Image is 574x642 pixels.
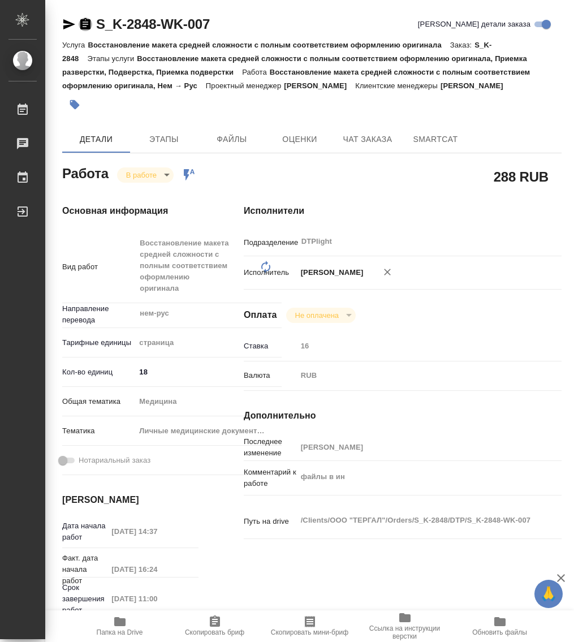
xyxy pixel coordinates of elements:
div: страница [135,333,282,352]
p: Вид работ [62,261,135,273]
p: Заказ: [450,41,474,49]
button: Обновить файлы [452,610,547,642]
h2: 288 RUB [494,167,549,186]
span: Скопировать мини-бриф [271,628,348,636]
h4: Основная информация [62,204,198,218]
span: Папка на Drive [97,628,143,636]
button: Скопировать ссылку [79,18,92,31]
a: S_K-2848-WK-007 [96,16,210,32]
p: Путь на drive [244,516,297,527]
p: Этапы услуги [87,54,137,63]
p: Направление перевода [62,303,135,326]
span: SmartCat [408,132,463,147]
span: Нотариальный заказ [79,455,150,466]
h2: Работа [62,162,109,183]
p: Кол-во единиц [62,367,135,378]
p: Работа [242,68,270,76]
p: Дата начала работ [62,520,107,543]
button: Добавить тэг [62,92,87,117]
textarea: /Clients/ООО "ТЕРГАЛ"/Orders/S_K-2848/DTP/S_K-2848-WK-007 [297,511,536,530]
span: Чат заказа [340,132,395,147]
span: Этапы [137,132,191,147]
button: Не оплачена [292,311,342,320]
span: Детали [69,132,123,147]
p: Срок завершения работ [62,582,107,616]
input: Пустое поле [297,338,536,354]
button: Скопировать ссылку для ЯМессенджера [62,18,76,31]
p: [PERSON_NAME] [297,267,364,278]
p: Услуга [62,41,88,49]
div: RUB [297,366,536,385]
span: 🙏 [539,582,558,606]
p: [PERSON_NAME] [284,81,355,90]
p: Восстановление макета средней сложности с полным соответствием оформлению оригинала, Приемка разв... [62,54,527,76]
p: Проектный менеджер [206,81,284,90]
p: Тарифные единицы [62,337,135,348]
span: [PERSON_NAME] детали заказа [418,19,530,30]
input: Пустое поле [107,523,198,540]
button: Скопировать бриф [167,610,262,642]
button: Ссылка на инструкции верстки [357,610,452,642]
p: Восстановление макета средней сложности с полным соответствием оформлению оригинала [88,41,450,49]
div: В работе [286,308,356,323]
p: Комментарий к работе [244,467,297,489]
button: Папка на Drive [72,610,167,642]
button: Удалить исполнителя [375,260,400,285]
span: Файлы [205,132,259,147]
span: Оценки [273,132,327,147]
div: В работе [117,167,174,183]
h4: Дополнительно [244,409,562,423]
input: Пустое поле [107,591,198,607]
button: 🙏 [534,580,563,608]
p: Последнее изменение [244,436,297,459]
button: В работе [123,170,160,180]
input: ✎ Введи что-нибудь [135,364,282,380]
p: Исполнитель [244,267,297,278]
button: Скопировать мини-бриф [262,610,357,642]
span: Ссылка на инструкции верстки [364,624,446,640]
p: Общая тематика [62,396,135,407]
input: Пустое поле [297,439,536,455]
p: [PERSON_NAME] [441,81,512,90]
p: Подразделение [244,237,297,248]
p: Факт. дата начала работ [62,553,107,587]
p: Восстановление макета средней сложности с полным соответствием оформлению оригинала, Нем → Рус [62,68,530,90]
textarea: файлы в ин [297,467,536,486]
p: Тематика [62,425,135,437]
div: Личные медицинские документы (справки, эпикризы) [135,421,282,441]
p: Клиентские менеджеры [355,81,441,90]
h4: [PERSON_NAME] [62,493,198,507]
span: Скопировать бриф [185,628,244,636]
input: Пустое поле [107,561,198,578]
div: Медицина [135,392,282,411]
h4: Исполнители [244,204,562,218]
span: Обновить файлы [472,628,527,636]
